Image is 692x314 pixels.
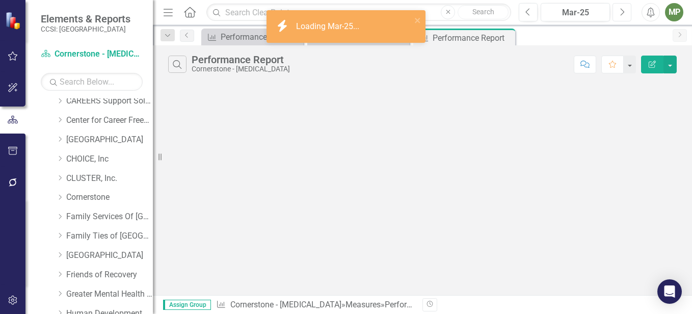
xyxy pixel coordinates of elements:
a: Family Services Of [GEOGRAPHIC_DATA], Inc. [66,211,153,223]
a: Performance Report [204,31,301,43]
div: Performance Report [221,31,301,43]
a: Friends of Recovery [66,269,153,281]
img: ClearPoint Strategy [5,11,23,29]
div: Performance Report [385,300,457,309]
a: [GEOGRAPHIC_DATA] [66,134,153,146]
input: Search Below... [41,73,143,91]
div: Loading Mar-25... [296,21,362,33]
span: Search [472,8,494,16]
button: Search [458,5,509,19]
a: Measures [345,300,381,309]
a: CLUSTER, Inc. [66,173,153,185]
a: [GEOGRAPHIC_DATA] [66,250,153,261]
a: CHOICE, Inc [66,153,153,165]
a: Cornerstone - [MEDICAL_DATA] [41,48,143,60]
a: Greater Mental Health of [GEOGRAPHIC_DATA] [66,289,153,300]
div: Performance Report [433,32,513,44]
a: Family Ties of [GEOGRAPHIC_DATA], Inc. [66,230,153,242]
a: Cornerstone [66,192,153,203]
div: Open Intercom Messenger [657,279,682,304]
small: CCSI: [GEOGRAPHIC_DATA] [41,25,130,33]
button: close [414,14,421,26]
a: CAREERS Support Solutions [66,95,153,107]
a: Center for Career Freedom [66,115,153,126]
div: Cornerstone - [MEDICAL_DATA] [192,65,290,73]
div: » » [216,299,415,311]
button: MP [665,3,683,21]
span: Assign Group [163,300,211,310]
button: Mar-25 [541,3,610,21]
span: Elements & Reports [41,13,130,25]
a: Cornerstone - [MEDICAL_DATA] [230,300,341,309]
input: Search ClearPoint... [206,4,511,21]
div: Mar-25 [544,7,606,19]
div: Performance Report [192,54,290,65]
